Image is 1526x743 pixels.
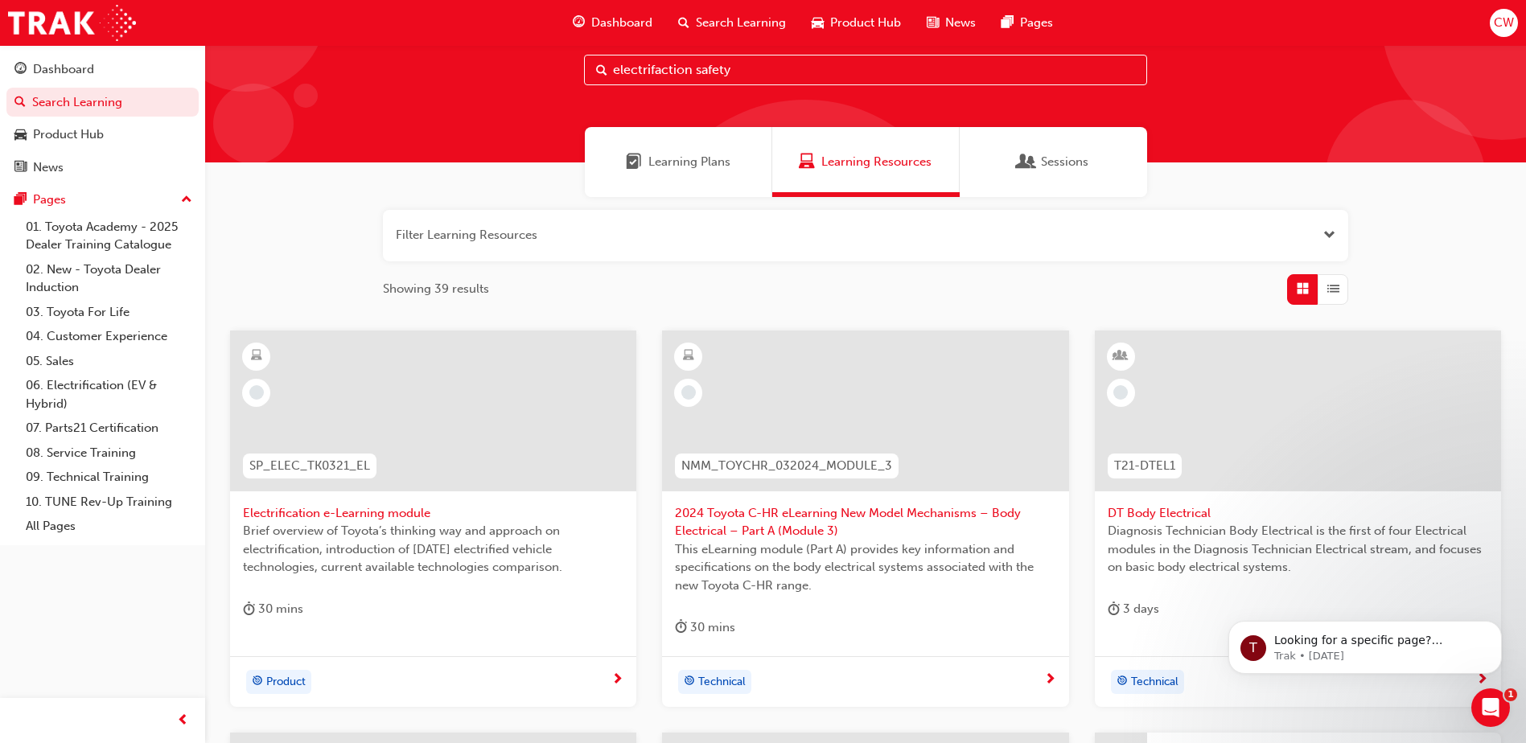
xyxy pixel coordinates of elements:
span: CW [1494,14,1514,32]
span: Technical [1131,673,1178,692]
span: duration-icon [1108,599,1120,619]
span: news-icon [927,13,939,33]
span: T21-DTEL1 [1114,457,1175,475]
span: Diagnosis Technician Body Electrical is the first of four Electrical modules in the Diagnosis Tec... [1108,522,1488,577]
span: search-icon [678,13,689,33]
button: Pages [6,185,199,215]
span: guage-icon [14,63,27,77]
button: CW [1490,9,1518,37]
span: learningRecordVerb_NONE-icon [681,385,696,400]
a: Learning ResourcesLearning Resources [772,127,960,197]
span: NMM_TOYCHR_032024_MODULE_3 [681,457,892,475]
span: Brief overview of Toyota’s thinking way and approach on electrification, introduction of [DATE] e... [243,522,623,577]
a: SessionsSessions [960,127,1147,197]
span: SP_ELEC_TK0321_EL [249,457,370,475]
span: target-icon [252,671,263,692]
span: car-icon [14,128,27,142]
span: List [1327,280,1339,298]
a: Trak [8,5,136,41]
span: pages-icon [1002,13,1014,33]
a: 02. New - Toyota Dealer Induction [19,257,199,300]
a: SP_ELEC_TK0321_ELElectrification e-Learning moduleBrief overview of Toyota’s thinking way and app... [230,330,636,707]
span: learningRecordVerb_NONE-icon [1113,385,1128,400]
span: learningResourceType_ELEARNING-icon [251,346,262,367]
a: 07. Parts21 Certification [19,416,199,441]
a: Dashboard [6,55,199,84]
a: All Pages [19,514,199,539]
span: Sessions [1018,153,1034,171]
span: target-icon [684,671,695,692]
span: Learning Resources [799,153,815,171]
input: Search... [584,55,1147,85]
span: Search Learning [696,14,786,32]
a: 05. Sales [19,349,199,374]
div: 3 days [1108,599,1159,619]
span: Electrification e-Learning module [243,504,623,523]
iframe: Intercom live chat [1471,688,1510,727]
span: DT Body Electrical [1108,504,1488,523]
a: T21-DTEL1DT Body ElectricalDiagnosis Technician Body Electrical is the first of four Electrical m... [1095,330,1501,707]
a: guage-iconDashboard [560,6,665,39]
span: Pages [1020,14,1053,32]
span: next-icon [611,673,623,688]
span: Learning Plans [626,153,642,171]
a: Search Learning [6,88,199,117]
a: 04. Customer Experience [19,324,199,349]
a: 09. Technical Training [19,465,199,490]
span: Learning Resources [821,153,932,171]
span: search-icon [14,96,26,110]
div: 30 mins [675,618,735,638]
a: 03. Toyota For Life [19,300,199,325]
a: 06. Electrification (EV & Hybrid) [19,373,199,416]
span: guage-icon [573,13,585,33]
a: News [6,153,199,183]
span: prev-icon [177,711,189,731]
div: 30 mins [243,599,303,619]
span: Product [266,673,306,692]
button: DashboardSearch LearningProduct HubNews [6,51,199,185]
span: This eLearning module (Part A) provides key information and specifications on the body electrical... [675,540,1055,595]
span: Search [596,61,607,80]
a: Product Hub [6,120,199,150]
span: news-icon [14,161,27,175]
span: next-icon [1044,673,1056,688]
iframe: Intercom notifications message [1204,587,1526,700]
span: pages-icon [14,193,27,207]
span: up-icon [181,190,192,211]
div: Product Hub [33,125,104,144]
a: Learning PlansLearning Plans [585,127,772,197]
span: Learning Plans [648,153,730,171]
a: 10. TUNE Rev-Up Training [19,490,199,515]
span: Showing 39 results [383,280,489,298]
span: learningRecordVerb_NONE-icon [249,385,264,400]
span: car-icon [812,13,824,33]
span: Product Hub [830,14,901,32]
a: news-iconNews [914,6,989,39]
span: Grid [1297,280,1309,298]
span: News [945,14,976,32]
a: NMM_TOYCHR_032024_MODULE_32024 Toyota C-HR eLearning New Model Mechanisms – Body Electrical – Par... [662,330,1068,707]
span: Sessions [1041,153,1088,171]
span: Dashboard [591,14,652,32]
a: 01. Toyota Academy - 2025 Dealer Training Catalogue [19,215,199,257]
a: car-iconProduct Hub [799,6,914,39]
div: News [33,158,64,177]
a: pages-iconPages [989,6,1066,39]
span: duration-icon [243,599,255,619]
span: Technical [698,673,746,692]
a: search-iconSearch Learning [665,6,799,39]
div: Dashboard [33,60,94,79]
div: Pages [33,191,66,209]
span: 1 [1504,688,1517,701]
span: learningResourceType_INSTRUCTOR_LED-icon [1115,346,1126,367]
a: 08. Service Training [19,441,199,466]
span: learningResourceType_ELEARNING-icon [683,346,694,367]
span: 2024 Toyota C-HR eLearning New Model Mechanisms – Body Electrical – Part A (Module 3) [675,504,1055,540]
button: Open the filter [1323,226,1335,244]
